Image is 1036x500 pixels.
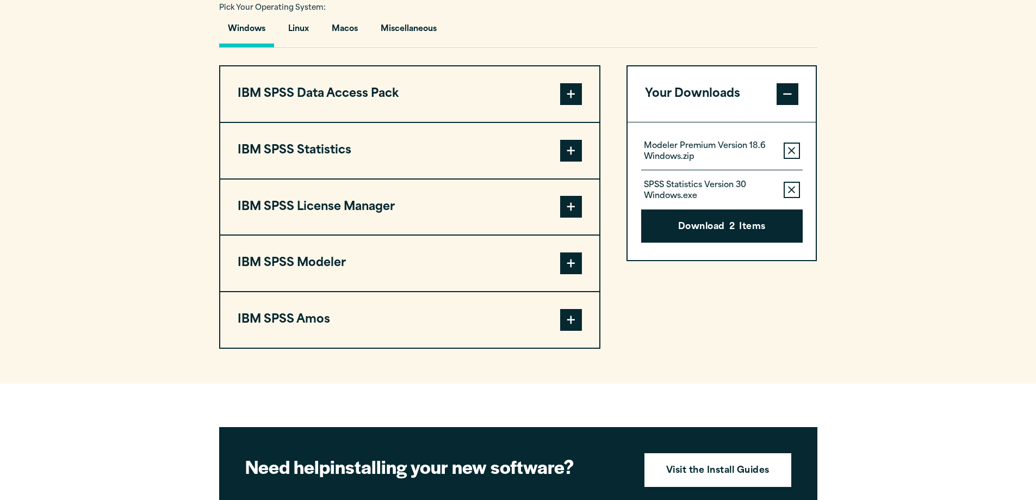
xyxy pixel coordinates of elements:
button: IBM SPSS Statistics [220,123,599,178]
span: 2 [729,220,735,234]
button: Macos [323,16,367,47]
a: Visit the Install Guides [644,453,791,487]
button: Miscellaneous [372,16,445,47]
button: IBM SPSS Modeler [220,236,599,291]
button: Download2Items [641,209,803,243]
strong: Visit the Install Guides [666,464,770,478]
span: Pick Your Operating System: [219,4,326,11]
button: IBM SPSS License Manager [220,180,599,235]
p: Modeler Premium Version 18.6 Windows.zip [644,141,775,163]
button: Your Downloads [628,66,816,122]
button: IBM SPSS Amos [220,292,599,348]
p: SPSS Statistics Version 30 Windows.exe [644,180,775,202]
button: IBM SPSS Data Access Pack [220,66,599,122]
h2: installing your new software? [245,454,626,479]
button: Windows [219,16,274,47]
div: Your Downloads [628,122,816,261]
button: Linux [280,16,318,47]
strong: Need help [245,453,330,479]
